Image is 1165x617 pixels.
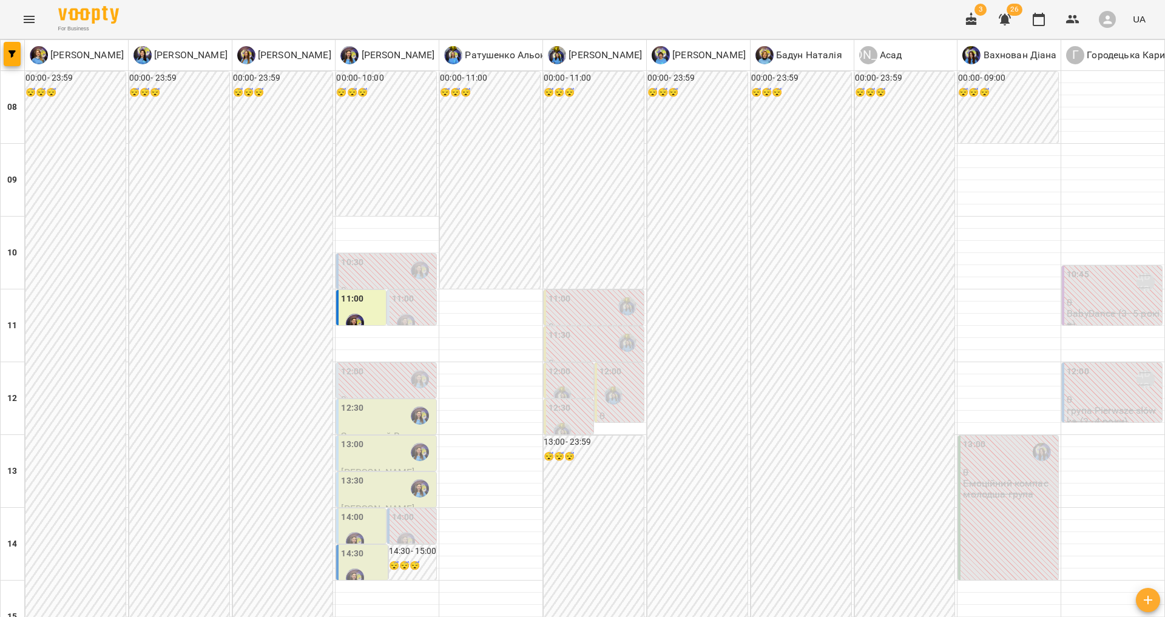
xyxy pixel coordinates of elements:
[233,72,333,85] h6: 00:00 - 23:59
[411,370,429,388] img: Ігнатенко Оксана
[1067,308,1160,329] p: BabyDance (3–5 років)
[341,365,363,379] label: 12:00
[444,46,552,64] a: Р Ратушенко Альона
[411,479,429,497] img: Ігнатенко Оксана
[7,319,17,332] h6: 11
[618,334,637,352] div: Свириденко Аня
[341,292,363,306] label: 11:00
[1067,268,1089,282] label: 10:45
[1067,365,1089,379] label: 12:00
[359,48,434,62] p: [PERSON_NAME]
[599,365,622,379] label: 12:00
[553,423,572,441] img: Свириденко Аня
[549,402,571,415] label: 12:30
[652,46,746,64] div: Чирва Юлія
[670,48,746,62] p: [PERSON_NAME]
[58,25,119,33] span: For Business
[152,48,228,62] p: [PERSON_NAME]
[755,46,842,64] a: Б Бадун Наталія
[859,46,902,64] a: [PERSON_NAME] Асад
[751,72,851,85] h6: 00:00 - 23:59
[346,568,364,587] img: Ігнатенко Оксана
[336,86,436,99] h6: 😴😴😴
[962,46,981,64] img: В
[133,46,228,64] a: Б [PERSON_NAME]
[7,101,17,114] h6: 08
[548,46,566,64] img: С
[855,86,955,99] h6: 😴😴😴
[237,46,255,64] img: К
[618,297,637,315] img: Свириденко Аня
[15,5,44,34] button: Menu
[340,46,434,64] a: І [PERSON_NAME]
[604,386,623,405] img: Свириденко Аня
[389,559,436,573] h6: 😴😴😴
[389,545,436,558] h6: 14:30 - 15:00
[7,538,17,551] h6: 14
[774,48,842,62] p: Бадун Наталія
[440,72,540,85] h6: 00:00 - 11:00
[411,443,429,461] div: Ігнатенко Оксана
[549,358,641,368] p: 0
[962,46,1056,64] div: Вахнован Діана
[751,86,851,99] h6: 😴😴😴
[411,406,429,425] img: Ігнатенко Оксана
[549,329,571,342] label: 11:30
[133,46,152,64] img: Б
[548,46,642,64] div: Свириденко Аня
[397,532,415,550] img: Ігнатенко Оксана
[392,511,414,524] label: 14:00
[963,478,1056,499] p: Емоційний компас молодша група
[346,314,364,332] img: Ігнатенко Оксана
[1136,370,1155,388] div: Городецька Карина
[958,86,1058,99] h6: 😴😴😴
[462,48,552,62] p: Ратушенко Альона
[7,392,17,405] h6: 12
[30,46,124,64] a: П [PERSON_NAME]
[341,402,363,415] label: 12:30
[647,86,748,99] h6: 😴😴😴
[341,256,363,269] label: 10:30
[336,72,436,85] h6: 00:00 - 10:00
[652,46,746,64] a: Ч [PERSON_NAME]
[341,511,363,524] label: 14:00
[341,503,414,514] span: [PERSON_NAME]
[340,46,434,64] div: Ігнатенко Оксана
[544,436,644,449] h6: 13:00 - 23:59
[341,285,434,295] p: 0
[440,86,540,99] h6: 😴😴😴
[647,72,748,85] h6: 00:00 - 23:59
[129,72,229,85] h6: 00:00 - 23:59
[255,48,331,62] p: [PERSON_NAME]
[129,86,229,99] h6: 😴😴😴
[233,86,333,99] h6: 😴😴😴
[341,430,424,442] span: Задворний Вадим
[599,422,641,443] p: Група ЛФК
[25,86,126,99] h6: 😴😴😴
[549,322,641,332] p: 0
[1007,4,1022,16] span: 26
[7,246,17,260] h6: 10
[397,314,415,332] img: Ігнатенко Оксана
[411,261,429,279] div: Ігнатенко Оксана
[341,394,434,405] p: 0
[599,411,641,421] p: 0
[1067,405,1160,427] p: група Pierwsze słówka (2–4 роки)
[340,46,359,64] img: І
[544,72,644,85] h6: 00:00 - 11:00
[346,532,364,550] div: Ігнатенко Оксана
[48,48,124,62] p: [PERSON_NAME]
[1067,394,1160,405] p: 0
[7,465,17,478] h6: 13
[553,386,572,405] div: Свириденко Аня
[444,46,462,64] img: Р
[544,86,644,99] h6: 😴😴😴
[855,72,955,85] h6: 00:00 - 23:59
[1128,8,1150,30] button: UA
[341,438,363,451] label: 13:00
